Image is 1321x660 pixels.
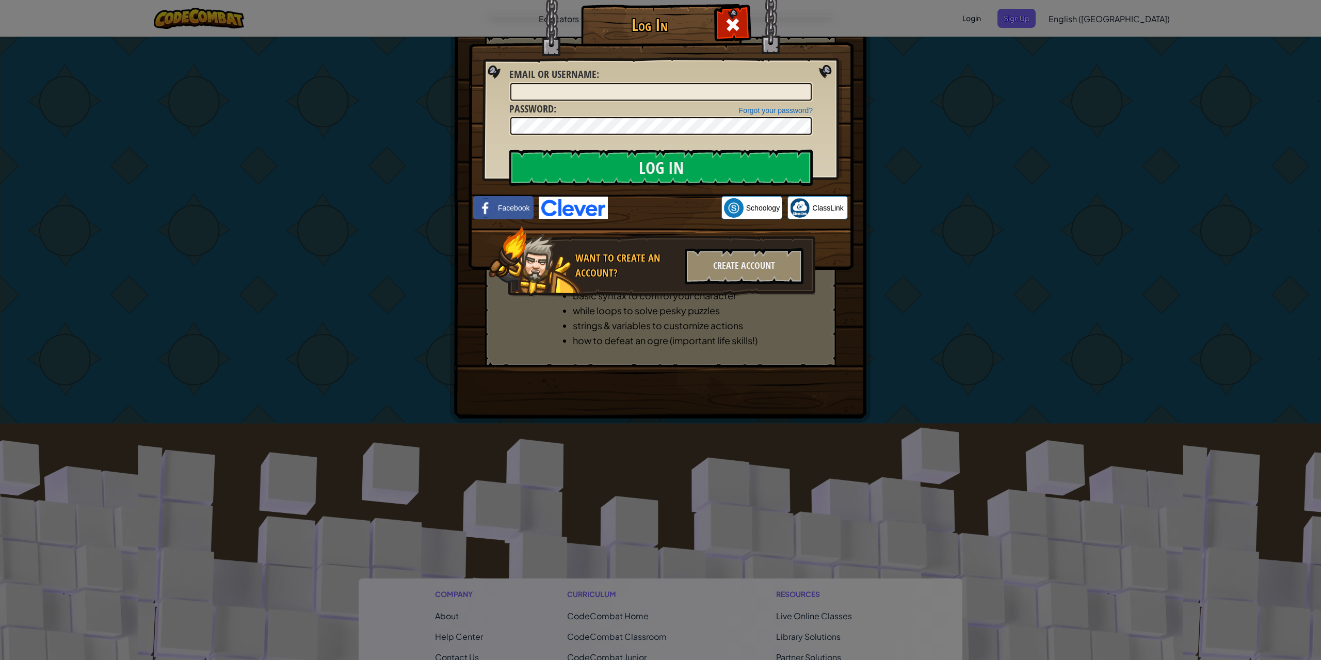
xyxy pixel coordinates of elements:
[584,16,715,34] h1: Log In
[746,203,780,213] span: Schoology
[685,248,803,284] div: Create Account
[608,197,721,219] iframe: Sign in with Google Button
[739,106,813,115] a: Forgot your password?
[790,198,810,218] img: classlink-logo-small.png
[575,251,679,280] div: Want to create an account?
[509,102,556,117] label: :
[509,150,813,186] input: Log In
[509,67,597,81] span: Email or Username
[509,67,599,82] label: :
[476,198,495,218] img: facebook_small.png
[812,203,844,213] span: ClassLink
[724,198,744,218] img: schoology.png
[539,197,608,219] img: clever-logo-blue.png
[509,102,554,116] span: Password
[498,203,529,213] span: Facebook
